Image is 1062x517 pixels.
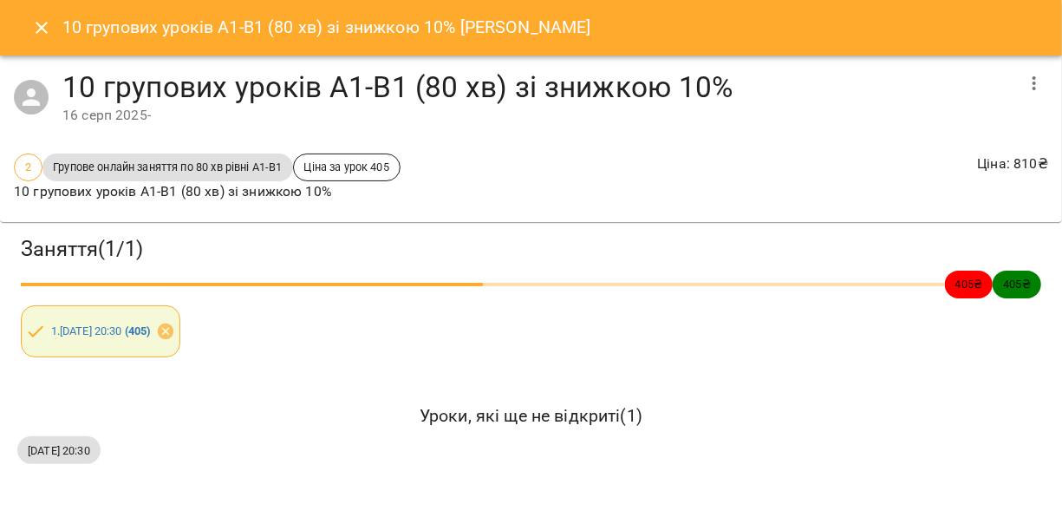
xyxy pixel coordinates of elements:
span: 2 [15,159,42,175]
h4: 10 групових уроків А1-В1 (80 хв) зі знижкою 10% [62,69,1013,105]
h6: Уроки, які ще не відкриті ( 1 ) [17,402,1045,429]
span: Ціна за урок 405 [294,159,400,175]
a: 1.[DATE] 20:30 (405) [51,324,151,337]
div: 16 серп 2025 - [62,105,1013,126]
p: 10 групових уроків А1-В1 (80 хв) зі знижкою 10% [14,181,401,202]
h6: 10 групових уроків А1-В1 (80 хв) зі знижкою 10% [PERSON_NAME] [62,14,591,41]
span: [DATE] 20:30 [17,442,101,459]
b: ( 405 ) [125,324,151,337]
button: Close [21,7,62,49]
span: 405 ₴ [993,276,1041,292]
div: 1.[DATE] 20:30 (405) [21,305,180,357]
span: Групове онлайн заняття по 80 хв рівні А1-В1 [42,159,292,175]
h3: Заняття ( 1 / 1 ) [21,236,1041,263]
span: 405 ₴ [945,276,994,292]
p: Ціна : 810 ₴ [977,154,1048,174]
